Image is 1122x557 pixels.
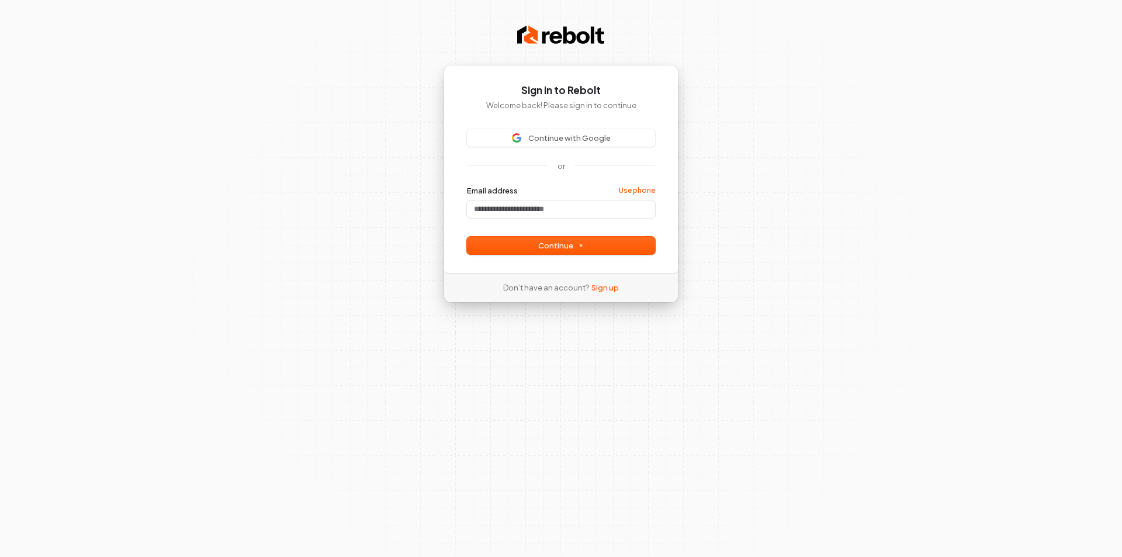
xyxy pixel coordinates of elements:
[467,100,655,110] p: Welcome back! Please sign in to continue
[467,84,655,98] h1: Sign in to Rebolt
[467,237,655,254] button: Continue
[467,129,655,147] button: Sign in with GoogleContinue with Google
[619,186,655,195] a: Use phone
[528,133,611,143] span: Continue with Google
[467,185,518,196] label: Email address
[512,133,521,143] img: Sign in with Google
[591,282,619,293] a: Sign up
[538,240,584,251] span: Continue
[557,161,565,171] p: or
[503,282,589,293] span: Don’t have an account?
[517,23,605,47] img: Rebolt Logo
